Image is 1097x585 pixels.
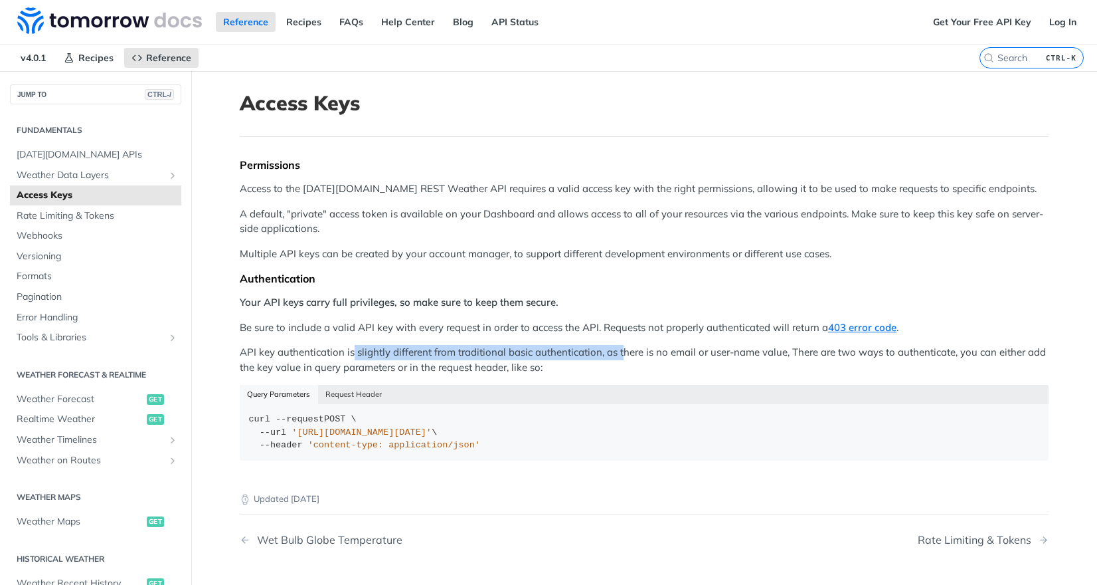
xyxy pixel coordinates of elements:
[276,414,324,424] span: --request
[240,247,1049,262] p: Multiple API keys can be created by your account manager, to support different development enviro...
[17,433,164,447] span: Weather Timelines
[446,12,481,32] a: Blog
[318,385,390,404] button: Request Header
[167,435,178,445] button: Show subpages for Weather Timelines
[167,332,178,343] button: Show subpages for Tools & Libraries
[147,517,164,527] span: get
[167,455,178,466] button: Show subpages for Weather on Routes
[10,206,181,226] a: Rate Limiting & Tokens
[17,229,178,243] span: Webhooks
[17,291,178,304] span: Pagination
[240,345,1049,375] p: API key authentication is slightly different from traditional basic authentication, as there is n...
[240,181,1049,197] p: Access to the [DATE][DOMAIN_NAME] REST Weather API requires a valid access key with the right per...
[292,427,432,437] span: '[URL][DOMAIN_NAME][DATE]'
[10,308,181,328] a: Error Handling
[10,287,181,307] a: Pagination
[260,427,287,437] span: --url
[260,440,303,450] span: --header
[10,84,181,104] button: JUMP TOCTRL-/
[1042,12,1084,32] a: Log In
[240,493,1049,506] p: Updated [DATE]
[10,491,181,503] h2: Weather Maps
[828,321,896,334] a: 403 error code
[484,12,546,32] a: API Status
[10,166,181,185] a: Weather Data LayersShow subpages for Weather Data Layers
[918,534,1038,546] div: Rate Limiting & Tokens
[308,440,480,450] span: 'content-type: application/json'
[10,145,181,165] a: [DATE][DOMAIN_NAME] APIs
[56,48,121,68] a: Recipes
[240,91,1049,115] h1: Access Keys
[10,226,181,246] a: Webhooks
[17,311,178,324] span: Error Handling
[10,328,181,348] a: Tools & LibrariesShow subpages for Tools & Libraries
[10,409,181,429] a: Realtime Weatherget
[240,534,586,546] a: Previous Page: Wet Bulb Globe Temperature
[10,451,181,471] a: Weather on RoutesShow subpages for Weather on Routes
[147,394,164,405] span: get
[17,454,164,467] span: Weather on Routes
[240,158,1049,172] div: Permissions
[17,148,178,162] span: [DATE][DOMAIN_NAME] APIs
[216,12,276,32] a: Reference
[926,12,1039,32] a: Get Your Free API Key
[10,124,181,136] h2: Fundamentals
[146,52,191,64] span: Reference
[374,12,442,32] a: Help Center
[17,209,178,223] span: Rate Limiting & Tokens
[10,553,181,565] h2: Historical Weather
[17,393,143,406] span: Weather Forecast
[17,169,164,182] span: Weather Data Layers
[13,48,53,68] span: v4.0.1
[147,414,164,425] span: get
[124,48,199,68] a: Reference
[240,521,1049,560] nav: Pagination Controls
[983,53,994,63] svg: Search
[145,89,174,100] span: CTRL-/
[10,185,181,205] a: Access Keys
[17,331,164,344] span: Tools & Libraries
[240,296,558,308] strong: Your API keys carry full privileges, so make sure to keep them secure.
[1043,51,1080,64] kbd: CTRL-K
[167,170,178,181] button: Show subpages for Weather Data Layers
[249,413,1040,452] div: POST \ \
[279,12,329,32] a: Recipes
[10,267,181,287] a: Formats
[240,320,1049,336] p: Be sure to include a valid API key with every request in order to access the API. Requests not pr...
[332,12,371,32] a: FAQs
[17,250,178,263] span: Versioning
[17,189,178,202] span: Access Keys
[10,512,181,532] a: Weather Mapsget
[17,270,178,283] span: Formats
[240,272,1049,285] div: Authentication
[17,515,143,528] span: Weather Maps
[250,534,402,546] div: Wet Bulb Globe Temperature
[10,390,181,409] a: Weather Forecastget
[249,414,270,424] span: curl
[17,7,202,34] img: Tomorrow.io Weather API Docs
[17,413,143,426] span: Realtime Weather
[918,534,1049,546] a: Next Page: Rate Limiting & Tokens
[240,207,1049,237] p: A default, "private" access token is available on your Dashboard and allows access to all of your...
[10,369,181,381] h2: Weather Forecast & realtime
[78,52,114,64] span: Recipes
[10,247,181,267] a: Versioning
[10,430,181,450] a: Weather TimelinesShow subpages for Weather Timelines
